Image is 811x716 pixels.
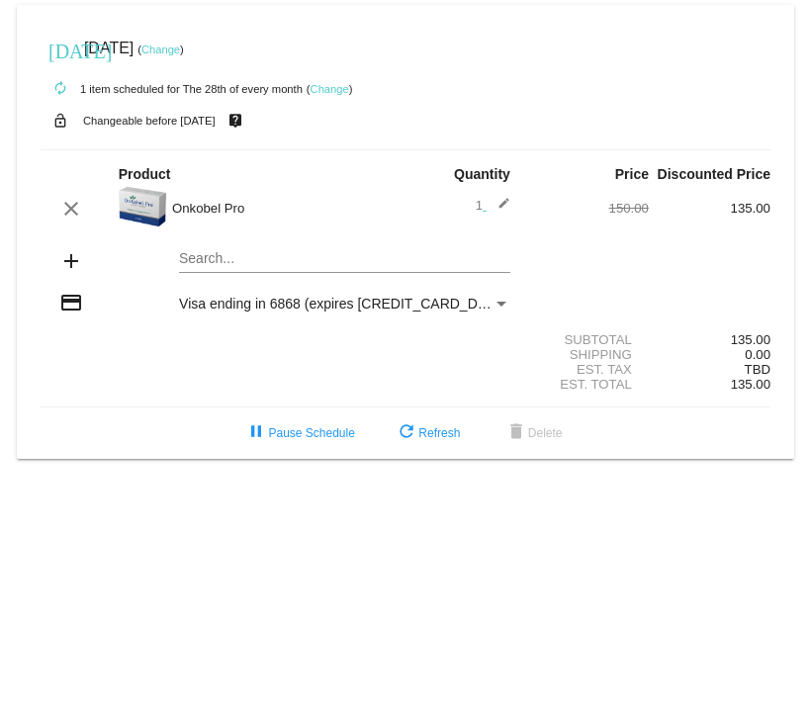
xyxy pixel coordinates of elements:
mat-icon: live_help [224,108,247,134]
mat-icon: edit [487,197,510,221]
strong: Quantity [454,166,510,182]
div: Est. Tax [527,362,649,377]
mat-icon: delete [504,421,528,445]
img: OnkobelBox_R.png [119,187,167,226]
mat-icon: credit_card [59,291,83,314]
div: Onkobel Pro [162,201,405,216]
div: Shipping [527,347,649,362]
small: ( ) [307,83,353,95]
mat-icon: autorenew [48,77,72,101]
span: Visa ending in 6868 (expires [CREDIT_CARD_DATA]) [179,296,510,312]
small: 1 item scheduled for The 28th of every month [41,83,303,95]
strong: Price [615,166,649,182]
div: 135.00 [649,201,770,216]
input: Search... [179,251,510,267]
div: 150.00 [527,201,649,216]
strong: Product [119,166,171,182]
small: ( ) [137,44,184,55]
mat-icon: lock_open [48,108,72,134]
div: Est. Total [527,377,649,392]
button: Refresh [379,415,476,451]
mat-icon: refresh [395,421,418,445]
span: TBD [745,362,770,377]
strong: Discounted Price [658,166,770,182]
a: Change [141,44,180,55]
mat-select: Payment Method [179,296,510,312]
button: Pause Schedule [228,415,370,451]
span: 1 [476,198,510,213]
mat-icon: [DATE] [48,38,72,61]
span: Refresh [395,426,460,440]
div: Subtotal [527,332,649,347]
button: Delete [489,415,579,451]
span: 0.00 [745,347,770,362]
mat-icon: clear [59,197,83,221]
mat-icon: add [59,249,83,273]
span: Delete [504,426,563,440]
small: Changeable before [DATE] [83,115,216,127]
span: 135.00 [731,377,770,392]
div: 135.00 [649,332,770,347]
a: Change [311,83,349,95]
mat-icon: pause [244,421,268,445]
span: Pause Schedule [244,426,354,440]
